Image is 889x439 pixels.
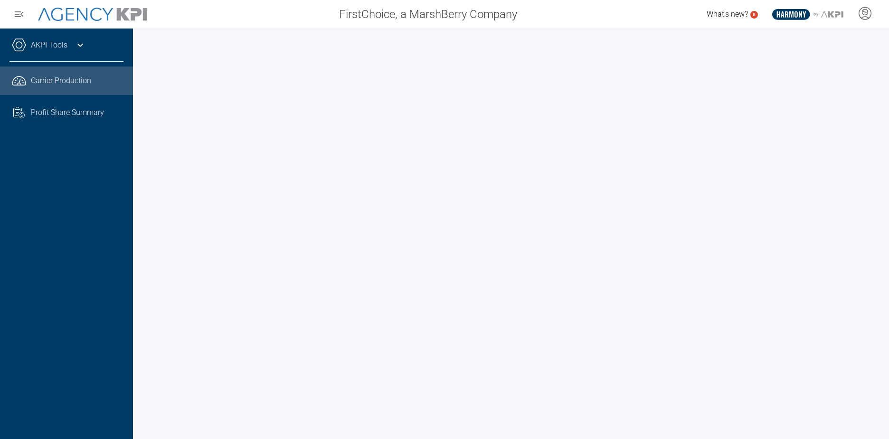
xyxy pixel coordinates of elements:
[339,6,517,23] span: FirstChoice, a MarshBerry Company
[31,107,104,118] span: Profit Share Summary
[31,75,91,86] span: Carrier Production
[750,11,758,19] a: 5
[707,10,748,19] span: What's new?
[31,39,67,51] a: AKPI Tools
[38,8,147,21] img: AgencyKPI
[753,12,756,17] text: 5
